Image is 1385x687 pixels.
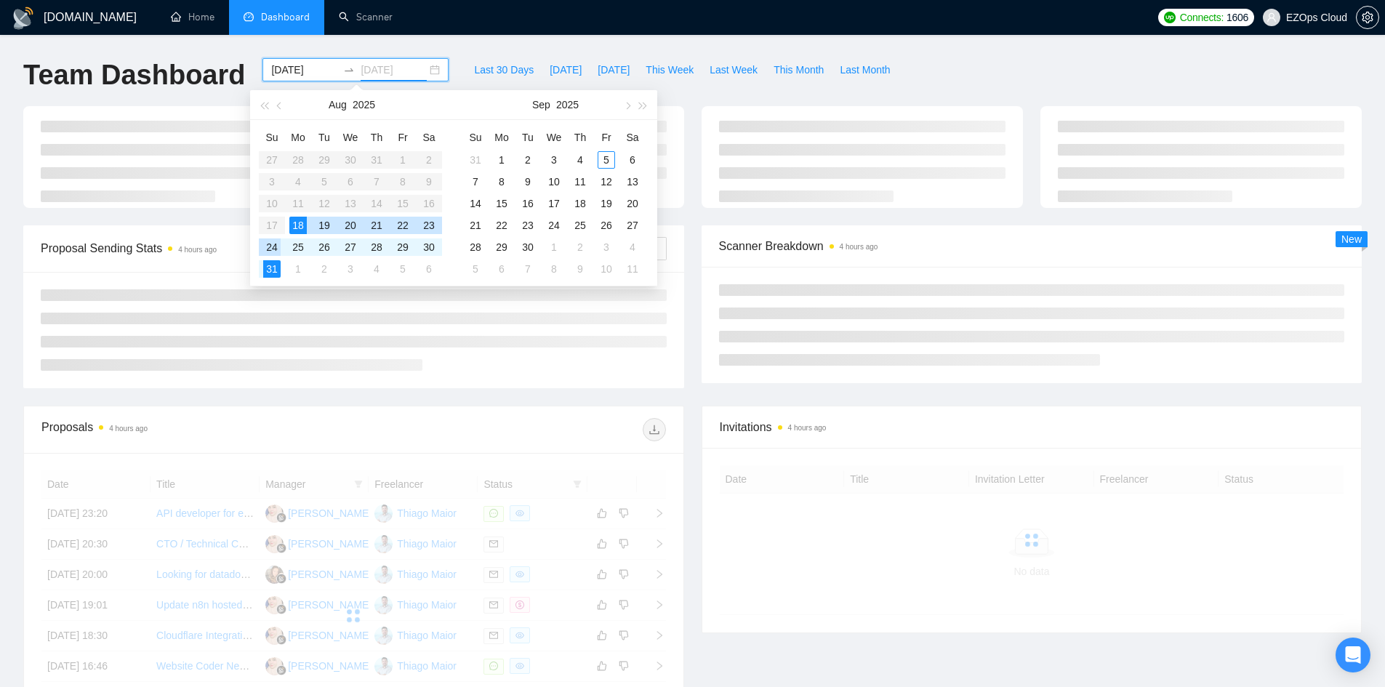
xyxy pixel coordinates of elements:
span: setting [1357,12,1378,23]
span: Last Week [710,62,758,78]
td: 2025-09-23 [515,214,541,236]
td: 2025-10-09 [567,258,593,280]
input: Start date [271,62,337,78]
td: 2025-09-01 [285,258,311,280]
div: 4 [368,260,385,278]
span: swap-right [343,64,355,76]
td: 2025-09-14 [462,193,489,214]
input: End date [361,62,427,78]
button: Last Month [832,58,898,81]
td: 2025-09-03 [541,149,567,171]
td: 2025-09-17 [541,193,567,214]
td: 2025-10-10 [593,258,619,280]
div: 16 [519,195,537,212]
div: 9 [571,260,589,278]
div: 21 [368,217,385,234]
td: 2025-09-25 [567,214,593,236]
td: 2025-09-06 [416,258,442,280]
button: This Week [638,58,702,81]
td: 2025-09-18 [567,193,593,214]
div: Open Intercom Messenger [1336,638,1370,672]
div: 26 [598,217,615,234]
time: 4 hours ago [178,246,217,254]
div: 20 [624,195,641,212]
span: This Week [646,62,694,78]
span: to [343,64,355,76]
th: Su [259,126,285,149]
div: 27 [342,238,359,256]
div: 30 [420,238,438,256]
div: 2 [316,260,333,278]
td: 2025-09-03 [337,258,364,280]
th: Sa [416,126,442,149]
time: 4 hours ago [109,425,148,433]
div: 19 [598,195,615,212]
td: 2025-08-28 [364,236,390,258]
h1: Team Dashboard [23,58,245,92]
div: 28 [467,238,484,256]
div: 23 [519,217,537,234]
div: 21 [467,217,484,234]
div: 3 [545,151,563,169]
div: 24 [545,217,563,234]
td: 2025-09-30 [515,236,541,258]
td: 2025-09-04 [567,149,593,171]
td: 2025-08-21 [364,214,390,236]
th: Tu [515,126,541,149]
td: 2025-09-21 [462,214,489,236]
span: Connects: [1180,9,1224,25]
th: Fr [390,126,416,149]
td: 2025-09-07 [462,171,489,193]
div: 29 [394,238,412,256]
time: 4 hours ago [788,424,827,432]
div: 11 [624,260,641,278]
td: 2025-09-16 [515,193,541,214]
th: We [541,126,567,149]
td: 2025-10-11 [619,258,646,280]
td: 2025-08-22 [390,214,416,236]
img: upwork-logo.png [1164,12,1176,23]
th: Th [364,126,390,149]
button: Last Week [702,58,766,81]
td: 2025-08-25 [285,236,311,258]
div: 13 [624,173,641,190]
button: [DATE] [542,58,590,81]
td: 2025-09-05 [390,258,416,280]
button: This Month [766,58,832,81]
td: 2025-09-19 [593,193,619,214]
td: 2025-09-05 [593,149,619,171]
td: 2025-09-29 [489,236,515,258]
button: Sep [532,90,550,119]
td: 2025-08-20 [337,214,364,236]
div: 10 [598,260,615,278]
span: Dashboard [261,11,310,23]
a: setting [1356,12,1379,23]
div: 9 [519,173,537,190]
div: 1 [493,151,510,169]
td: 2025-08-24 [259,236,285,258]
td: 2025-10-05 [462,258,489,280]
td: 2025-10-06 [489,258,515,280]
span: Invitations [720,418,1344,436]
div: 26 [316,238,333,256]
div: 22 [493,217,510,234]
div: 8 [493,173,510,190]
div: 23 [420,217,438,234]
div: 8 [545,260,563,278]
div: 29 [493,238,510,256]
div: 1 [545,238,563,256]
div: 14 [467,195,484,212]
th: Th [567,126,593,149]
div: 30 [519,238,537,256]
span: 1606 [1227,9,1248,25]
div: 15 [493,195,510,212]
button: Aug [329,90,347,119]
td: 2025-08-30 [416,236,442,258]
button: setting [1356,6,1379,29]
th: Mo [285,126,311,149]
td: 2025-08-23 [416,214,442,236]
div: 20 [342,217,359,234]
td: 2025-09-15 [489,193,515,214]
div: 4 [571,151,589,169]
td: 2025-08-27 [337,236,364,258]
